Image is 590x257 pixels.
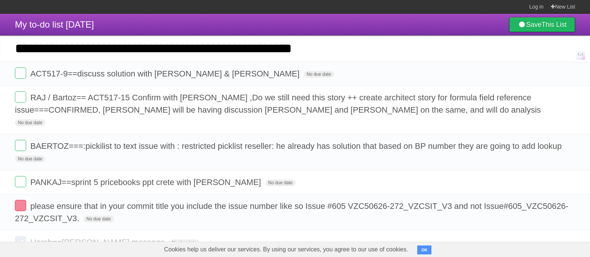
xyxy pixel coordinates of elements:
label: Done [15,140,26,151]
span: please ensure that in your commit title you include the issue number like so Issue #605 VZC50626-... [15,201,568,223]
label: Done [15,176,26,187]
span: No due date [304,71,334,78]
label: Done [15,200,26,211]
span: Cookies help us deliver our services. By using our services, you agree to our use of cookies. [157,242,416,257]
b: This List [541,21,566,28]
span: No due date [84,216,114,222]
span: No due date [15,156,45,162]
span: No due date [15,119,45,126]
span: No due date [265,179,296,186]
span: No due date [169,239,199,246]
span: ACT517-9==discuss solution with [PERSON_NAME] & [PERSON_NAME] [30,69,301,78]
label: Done [15,68,26,79]
a: SaveThis List [509,17,575,32]
label: Done [15,236,26,247]
span: PANKAJ==sprint 5 pricebooks ppt crete with [PERSON_NAME] [30,178,263,187]
span: Harsh==[PERSON_NAME] message [30,238,167,247]
button: OK [417,245,432,254]
span: RAJ / Bartoz== ACT517-15 Confirm with [PERSON_NAME] ,Do we still need this story ++ create archit... [15,93,543,115]
span: My to-do list [DATE] [15,19,94,29]
span: BAERTOZ===:pickilist to text issue with : restricted picklist reseller: he already has solution t... [30,141,564,151]
label: Done [15,91,26,103]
